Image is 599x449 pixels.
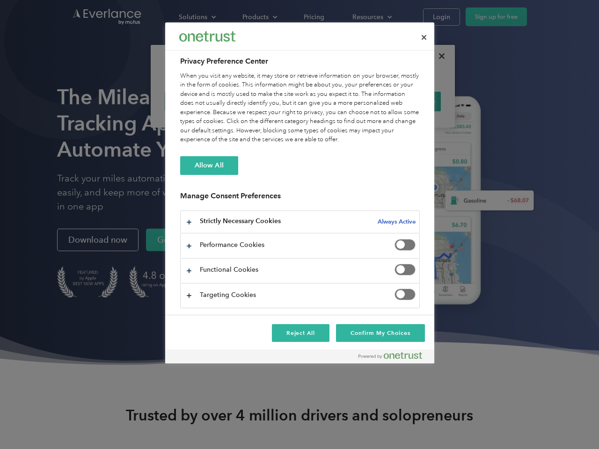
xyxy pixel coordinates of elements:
[358,352,422,359] img: Powered by OneTrust Opens in a new Tab
[179,27,235,46] div: Everlance
[180,72,420,145] div: When you visit any website, it may store or retrieve information on your browser, mostly in the f...
[165,22,434,363] div: Privacy Preference Center
[179,31,235,41] img: Everlance
[336,324,424,342] button: Confirm My Choices
[414,27,434,48] button: Close
[358,352,430,363] a: Powered by OneTrust Opens in a new Tab
[165,22,434,363] div: Preference center
[272,324,330,342] button: Reject All
[180,56,420,67] h2: Privacy Preference Center
[180,191,420,206] h3: Manage Consent Preferences
[180,156,238,175] button: Allow All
